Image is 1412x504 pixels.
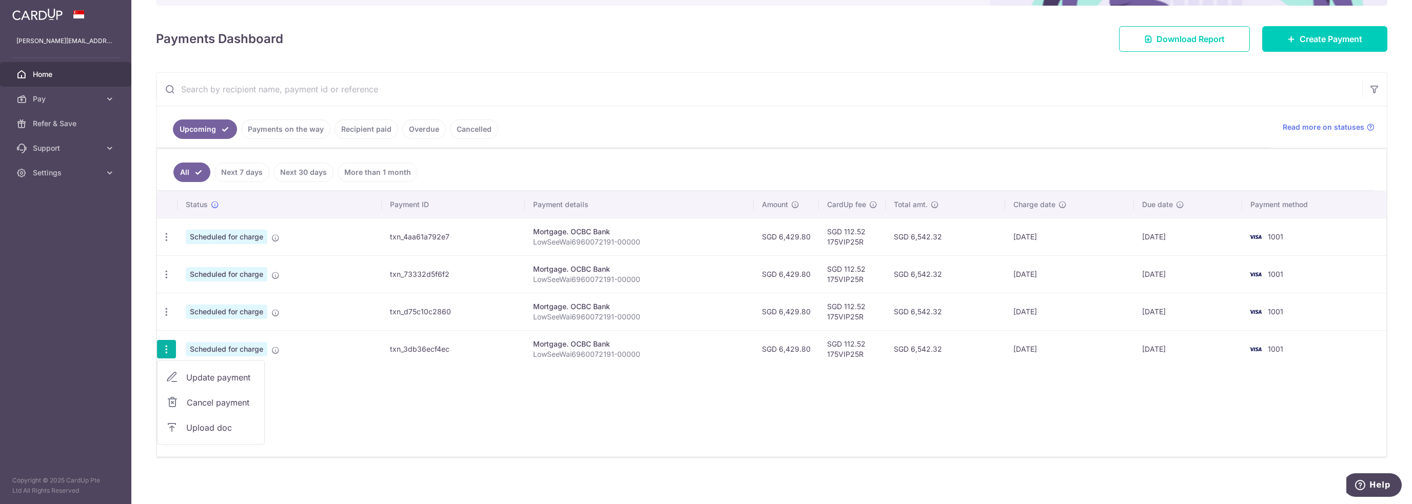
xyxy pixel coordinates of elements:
th: Payment method [1242,191,1386,218]
a: Payments on the way [241,119,330,139]
span: Scheduled for charge [186,305,267,319]
p: [PERSON_NAME][EMAIL_ADDRESS][DOMAIN_NAME] [16,36,115,46]
td: [DATE] [1005,255,1134,293]
h4: Payments Dashboard [156,30,283,48]
span: Home [33,69,101,79]
span: CardUp fee [827,199,866,210]
a: Upcoming [173,119,237,139]
td: SGD 6,429.80 [754,293,819,330]
p: LowSeeWai6960072191-00000 [533,274,746,285]
td: SGD 6,429.80 [754,255,819,293]
th: Payment details [525,191,754,218]
span: Read more on statuses [1283,122,1364,132]
td: SGD 112.52 175VIP25R [819,293,886,330]
td: txn_d75c10c2860 [382,293,525,330]
span: Total amt. [894,199,928,210]
a: Next 30 days [273,163,334,182]
span: Scheduled for charge [186,267,267,281]
td: SGD 6,542.32 [886,255,1005,293]
img: Bank Card [1245,343,1266,355]
span: Status [186,199,208,210]
a: Read more on statuses [1283,122,1375,132]
td: SGD 112.52 175VIP25R [819,218,886,255]
span: Charge date [1013,199,1055,210]
span: Amount [762,199,788,210]
span: Due date [1142,199,1173,210]
td: [DATE] [1134,293,1242,330]
a: Recipient paid [335,119,398,139]
a: Next 7 days [214,163,269,182]
a: Overdue [402,119,446,139]
a: Cancelled [450,119,498,139]
td: txn_4aa61a792e7 [382,218,525,255]
div: Mortgage. OCBC Bank [533,264,746,274]
img: Bank Card [1245,306,1266,318]
th: Payment ID [382,191,525,218]
td: [DATE] [1134,255,1242,293]
td: SGD 6,429.80 [754,218,819,255]
span: Refer & Save [33,118,101,129]
td: [DATE] [1134,218,1242,255]
span: 1001 [1268,232,1283,241]
td: SGD 6,542.32 [886,293,1005,330]
span: Scheduled for charge [186,230,267,244]
td: SGD 6,429.80 [754,330,819,368]
img: CardUp [12,8,63,21]
td: SGD 6,542.32 [886,218,1005,255]
div: Mortgage. OCBC Bank [533,227,746,237]
img: Bank Card [1245,268,1266,280]
span: Create Payment [1300,33,1362,45]
a: Create Payment [1262,26,1387,52]
td: SGD 112.52 175VIP25R [819,255,886,293]
td: SGD 6,542.32 [886,330,1005,368]
td: [DATE] [1134,330,1242,368]
img: Bank Card [1245,231,1266,243]
a: Download Report [1119,26,1250,52]
td: txn_73332d5f6f2 [382,255,525,293]
a: All [173,163,210,182]
p: LowSeeWai6960072191-00000 [533,312,746,322]
div: Mortgage. OCBC Bank [533,301,746,312]
td: txn_3db36ecf4ec [382,330,525,368]
iframe: Opens a widget where you can find more information [1346,473,1402,499]
td: [DATE] [1005,218,1134,255]
p: LowSeeWai6960072191-00000 [533,237,746,247]
input: Search by recipient name, payment id or reference [156,73,1362,106]
span: Settings [33,168,101,178]
span: 1001 [1268,307,1283,316]
td: [DATE] [1005,293,1134,330]
td: [DATE] [1005,330,1134,368]
span: Pay [33,94,101,104]
p: LowSeeWai6960072191-00000 [533,349,746,359]
span: Download Report [1156,33,1225,45]
span: Support [33,143,101,153]
td: SGD 112.52 175VIP25R [819,330,886,368]
span: Scheduled for charge [186,342,267,356]
a: More than 1 month [338,163,418,182]
span: 1001 [1268,345,1283,353]
span: 1001 [1268,270,1283,278]
div: Mortgage. OCBC Bank [533,339,746,349]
